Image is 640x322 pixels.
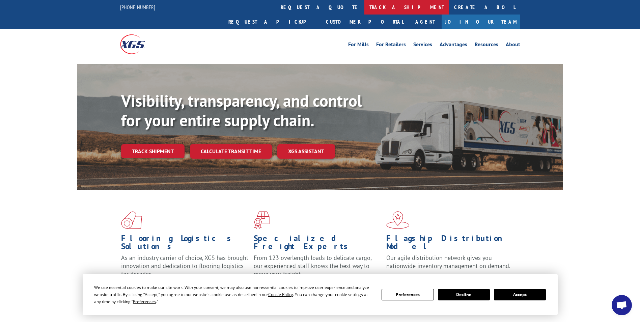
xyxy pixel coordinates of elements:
a: For Retailers [376,42,406,49]
span: Our agile distribution network gives you nationwide inventory management on demand. [386,254,510,270]
a: Open chat [612,295,632,315]
a: Services [413,42,432,49]
p: From 123 overlength loads to delicate cargo, our experienced staff knows the best way to move you... [254,254,381,284]
b: Visibility, transparency, and control for your entire supply chain. [121,90,362,131]
div: Cookie Consent Prompt [83,274,558,315]
button: Decline [438,289,490,300]
a: Customer Portal [321,15,409,29]
div: We use essential cookies to make our site work. With your consent, we may also use non-essential ... [94,284,373,305]
img: xgs-icon-total-supply-chain-intelligence-red [121,211,142,229]
img: xgs-icon-focused-on-flooring-red [254,211,270,229]
a: Resources [475,42,498,49]
a: Request a pickup [223,15,321,29]
span: As an industry carrier of choice, XGS has brought innovation and dedication to flooring logistics... [121,254,248,278]
img: xgs-icon-flagship-distribution-model-red [386,211,410,229]
h1: Flooring Logistics Solutions [121,234,249,254]
span: Cookie Policy [268,292,293,297]
h1: Specialized Freight Experts [254,234,381,254]
a: XGS ASSISTANT [277,144,335,159]
a: [PHONE_NUMBER] [120,4,155,10]
button: Preferences [382,289,434,300]
a: Join Our Team [442,15,520,29]
button: Accept [494,289,546,300]
a: For Mills [348,42,369,49]
a: Calculate transit time [190,144,272,159]
a: Agent [409,15,442,29]
h1: Flagship Distribution Model [386,234,514,254]
a: Advantages [440,42,467,49]
a: Track shipment [121,144,185,158]
span: Preferences [133,299,156,304]
a: About [506,42,520,49]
